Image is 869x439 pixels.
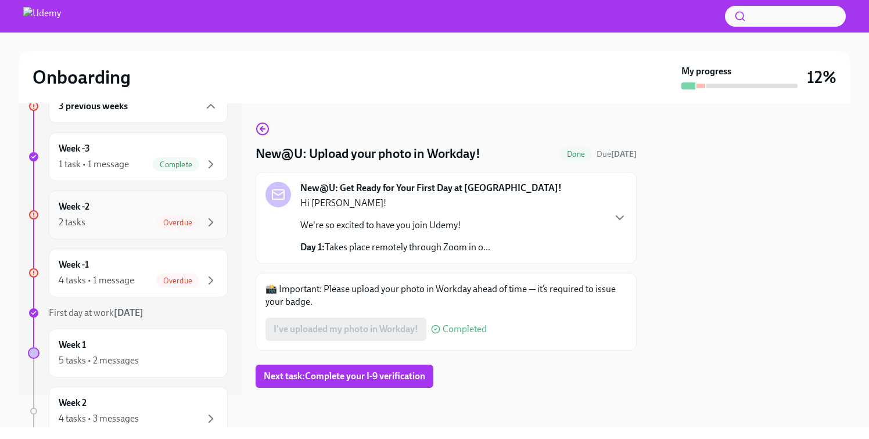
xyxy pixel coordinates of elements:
strong: Day 1: [300,242,325,253]
div: 2 tasks [59,216,85,229]
div: 4 tasks • 3 messages [59,412,139,425]
span: September 17th, 2025 09:00 [597,149,637,160]
button: Next task:Complete your I-9 verification [256,365,433,388]
h6: Week 1 [59,339,86,351]
a: Week 24 tasks • 3 messages [28,387,228,436]
strong: My progress [681,65,731,78]
a: First day at work[DATE] [28,307,228,319]
a: Week 15 tasks • 2 messages [28,329,228,377]
span: Due [597,149,637,159]
span: Done [560,150,592,159]
h4: New@U: Upload your photo in Workday! [256,145,480,163]
div: 4 tasks • 1 message [59,274,134,287]
h6: 3 previous weeks [59,100,128,113]
div: 1 task • 1 message [59,158,129,171]
h6: Week -3 [59,142,90,155]
span: First day at work [49,307,143,318]
span: Overdue [156,218,199,227]
p: Takes place remotely through Zoom in o... [300,241,490,254]
strong: New@U: Get Ready for Your First Day at [GEOGRAPHIC_DATA]! [300,182,562,195]
h3: 12% [807,67,836,88]
div: 5 tasks • 2 messages [59,354,139,367]
span: Complete [153,160,199,169]
h6: Week 2 [59,397,87,409]
a: Week -22 tasksOverdue [28,190,228,239]
img: Udemy [23,7,61,26]
a: Week -31 task • 1 messageComplete [28,132,228,181]
h6: Week -2 [59,200,89,213]
p: 📸 Important: Please upload your photo in Workday ahead of time — it’s required to issue your badge. [265,283,627,308]
span: Next task : Complete your I-9 verification [264,370,425,382]
a: Week -14 tasks • 1 messageOverdue [28,249,228,297]
p: Hi [PERSON_NAME]! [300,197,490,210]
div: 3 previous weeks [49,89,228,123]
span: Overdue [156,276,199,285]
span: Completed [443,325,487,334]
strong: [DATE] [114,307,143,318]
p: We're so excited to have you join Udemy! [300,219,490,232]
h6: Week -1 [59,258,89,271]
strong: [DATE] [611,149,637,159]
h2: Onboarding [33,66,131,89]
